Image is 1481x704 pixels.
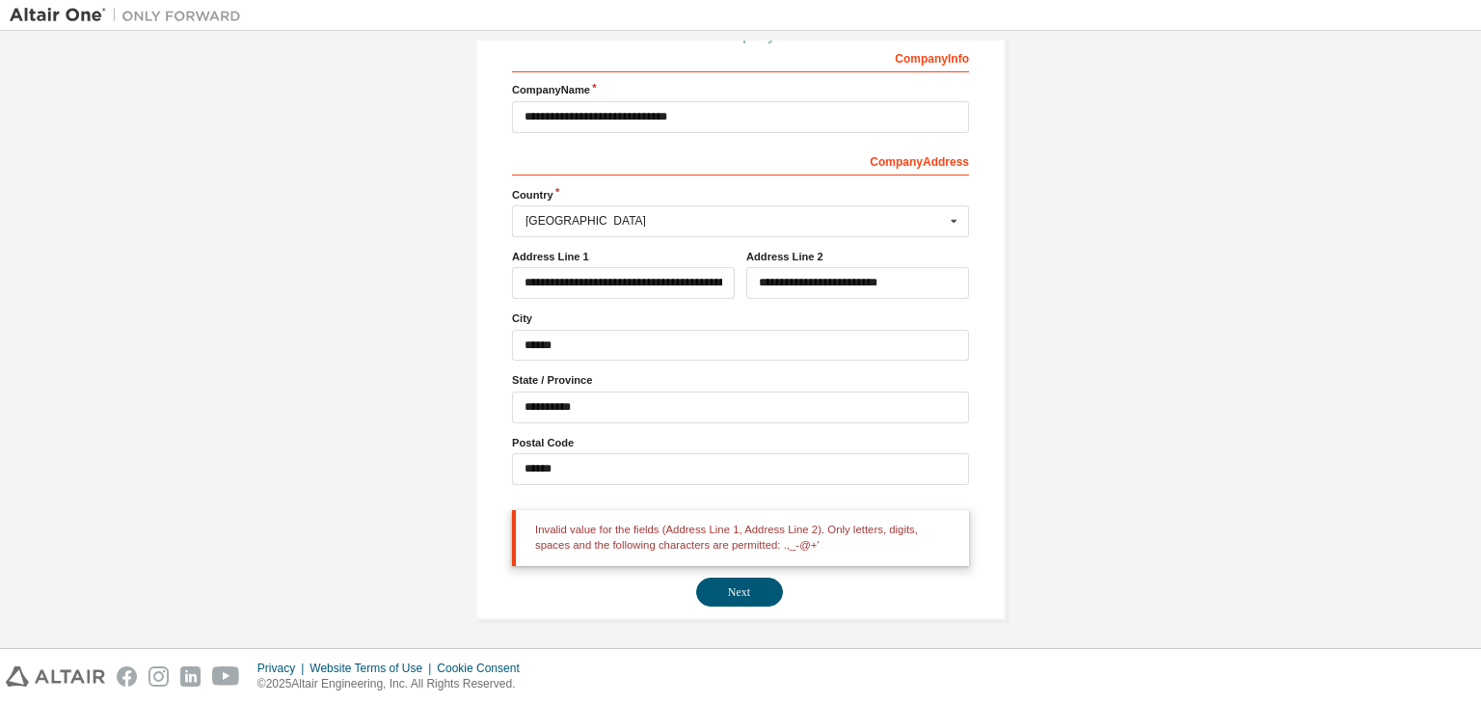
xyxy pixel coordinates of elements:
div: [GEOGRAPHIC_DATA] [525,215,945,227]
div: Company Info [512,41,969,72]
label: Address Line 2 [746,249,969,264]
div: Website Terms of Use [310,661,437,676]
div: Privacy [257,661,310,676]
img: altair_logo.svg [6,666,105,687]
div: Company Address [512,145,969,176]
img: instagram.svg [148,666,169,687]
button: Next [696,578,783,607]
img: Altair One [10,6,251,25]
img: facebook.svg [117,666,137,687]
label: Address Line 1 [512,249,735,264]
img: linkedin.svg [180,666,201,687]
div: Provide Company Details [512,30,969,41]
p: © 2025 Altair Engineering, Inc. All Rights Reserved. [257,676,531,692]
label: City [512,311,969,326]
div: Cookie Consent [437,661,530,676]
img: youtube.svg [212,666,240,687]
label: State / Province [512,372,969,388]
label: Country [512,187,969,203]
label: Postal Code [512,435,969,450]
div: Invalid value for the fields (Address Line 1, Address Line 2). Only letters, digits, spaces and t... [512,510,969,567]
label: Company Name [512,82,969,97]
